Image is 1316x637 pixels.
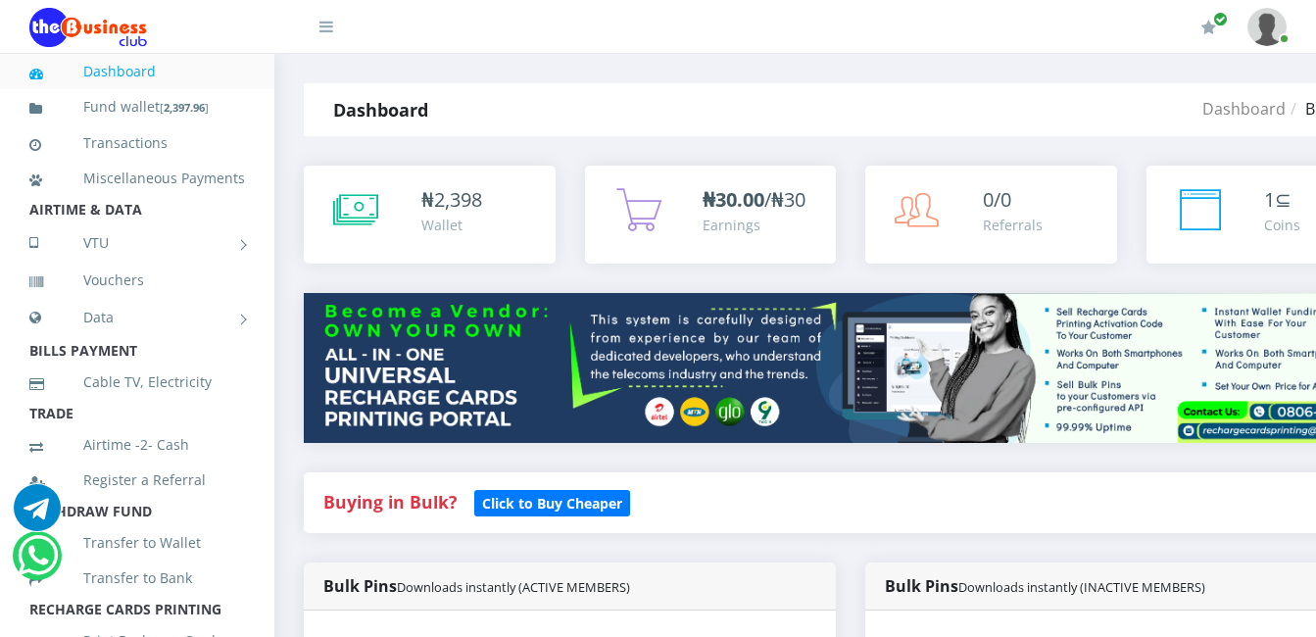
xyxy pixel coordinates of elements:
a: Transfer to Wallet [29,520,245,565]
span: 0/0 [983,186,1011,213]
a: Chat for support [14,499,61,531]
a: Cable TV, Electricity [29,360,245,405]
a: Dashboard [1202,98,1286,120]
strong: Bulk Pins [885,575,1205,597]
b: 2,397.96 [164,100,205,115]
strong: Dashboard [333,98,428,122]
strong: Buying in Bulk? [323,490,457,514]
div: ₦ [421,185,482,215]
b: ₦30.00 [703,186,764,213]
a: Transactions [29,121,245,166]
a: Miscellaneous Payments [29,156,245,201]
div: Referrals [983,215,1043,235]
strong: Bulk Pins [323,575,630,597]
img: User [1247,8,1287,46]
img: Logo [29,8,147,47]
a: Transfer to Bank [29,556,245,601]
a: Fund wallet[2,397.96] [29,84,245,130]
span: 1 [1264,186,1275,213]
a: ₦2,398 Wallet [304,166,556,264]
div: Wallet [421,215,482,235]
span: /₦30 [703,186,805,213]
a: ₦30.00/₦30 Earnings [585,166,837,264]
small: Downloads instantly (INACTIVE MEMBERS) [958,578,1205,596]
b: Click to Buy Cheaper [482,494,622,513]
a: Data [29,293,245,342]
small: [ ] [160,100,209,115]
a: Vouchers [29,258,245,303]
a: 0/0 Referrals [865,166,1117,264]
span: 2,398 [434,186,482,213]
small: Downloads instantly (ACTIVE MEMBERS) [397,578,630,596]
div: ⊆ [1264,185,1300,215]
div: Coins [1264,215,1300,235]
i: Renew/Upgrade Subscription [1201,20,1216,35]
a: Register a Referral [29,458,245,503]
a: Airtime -2- Cash [29,422,245,467]
a: Click to Buy Cheaper [474,490,630,514]
div: Earnings [703,215,805,235]
span: Renew/Upgrade Subscription [1213,12,1228,26]
a: Chat for support [18,547,58,579]
a: VTU [29,219,245,268]
a: Dashboard [29,49,245,94]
